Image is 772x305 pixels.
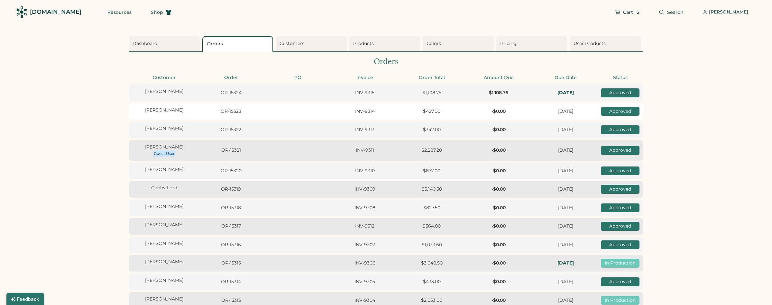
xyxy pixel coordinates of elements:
div: Approved [601,203,639,212]
div: $1,108.75 [400,90,463,96]
img: Rendered Logo - Screens [16,6,27,18]
div: OR-15319 [199,186,262,193]
div: $3,040.50 [400,260,463,266]
div: $1,033.60 [400,242,463,248]
div: Colors [427,40,492,47]
div: OR-15313 [199,297,262,304]
div: Customers [280,40,345,47]
div: $427.00 [400,108,463,115]
div: -$0.00 [467,108,530,115]
div: Status [601,75,639,81]
div: -$0.00 [467,297,530,304]
div: Amount Due [467,75,530,81]
div: OR-15322 [199,127,262,133]
div: [PERSON_NAME] [133,203,196,210]
div: $433.00 [400,279,463,285]
div: Approved [601,166,639,175]
div: [DATE] [534,297,597,304]
div: INV-9304 [333,297,396,304]
button: Resources [100,6,139,19]
div: [DATE] [534,279,597,285]
div: In-Hands: Tue, Sep 23, 2025 [534,260,597,266]
div: [PERSON_NAME] [133,125,196,132]
div: Approved [601,222,639,231]
div: [DATE] [534,205,597,211]
div: $827.50 [400,205,463,211]
div: INV-9314 [333,108,396,115]
div: Guest User [154,151,175,156]
div: INV-9308 [333,205,396,211]
div: INV-9305 [333,279,396,285]
div: User Products [574,40,639,47]
div: [PERSON_NAME] [133,296,196,302]
div: $564.00 [400,223,463,229]
div: Approved [601,125,639,134]
div: INV-9312 [333,223,396,229]
div: [PERSON_NAME] [133,144,196,150]
div: Products [353,40,418,47]
div: INV-9310 [333,168,396,174]
div: OR-15318 [199,205,262,211]
div: Order [199,75,262,81]
div: INV-9311 [333,147,396,154]
div: [PERSON_NAME] [709,9,748,15]
div: [PERSON_NAME] [133,277,196,284]
div: Approved [601,88,639,97]
div: -$0.00 [467,279,530,285]
div: -$0.00 [467,168,530,174]
div: -$0.00 [467,186,530,193]
button: Shop [143,6,179,19]
div: $3,140.50 [400,186,463,193]
div: [PERSON_NAME] [133,222,196,228]
div: Approved [601,277,639,286]
div: INV-9309 [333,186,396,193]
div: [PERSON_NAME] [133,107,196,113]
div: Invoice [333,75,396,81]
div: [DATE] [534,108,597,115]
div: [PERSON_NAME] [133,240,196,247]
div: PO [266,75,329,81]
div: [DATE] [534,147,597,154]
div: INV-9315 [333,90,396,96]
div: [PERSON_NAME] [133,259,196,265]
div: INV-9306 [333,260,396,266]
div: Orders [129,56,643,67]
div: Order Total [400,75,463,81]
div: [PERSON_NAME] [133,88,196,95]
span: Cart | 2 [623,10,639,14]
button: Search [651,6,691,19]
div: Pricing [500,40,565,47]
div: Customer [133,75,196,81]
div: [DATE] [534,186,597,193]
div: OR-15314 [199,279,262,285]
div: $342.00 [400,127,463,133]
div: -$0.00 [467,205,530,211]
div: OR-15315 [199,260,262,266]
div: OR-15321 [199,147,262,154]
div: [DATE] [534,168,597,174]
div: In Production [601,259,639,268]
div: INV-9313 [333,127,396,133]
div: $2,033.00 [400,297,463,304]
div: INV-9307 [333,242,396,248]
div: OR-15324 [199,90,262,96]
span: Shop [151,10,163,14]
div: [DOMAIN_NAME] [30,8,81,16]
div: [DATE] [534,223,597,229]
div: [PERSON_NAME] [133,166,196,173]
div: Orders [207,41,271,47]
div: -$0.00 [467,127,530,133]
div: OR-15323 [199,108,262,115]
div: Gabby Lord [133,185,196,191]
div: -$0.00 [467,147,530,154]
div: $2,287.20 [400,147,463,154]
div: OR-15316 [199,242,262,248]
div: OR-15317 [199,223,262,229]
div: Approved [601,146,639,155]
div: Due Date [534,75,597,81]
div: [DATE] [534,242,597,248]
div: Approved [601,185,639,194]
button: Cart | 2 [607,6,647,19]
span: Search [667,10,684,14]
div: -$0.00 [467,223,530,229]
